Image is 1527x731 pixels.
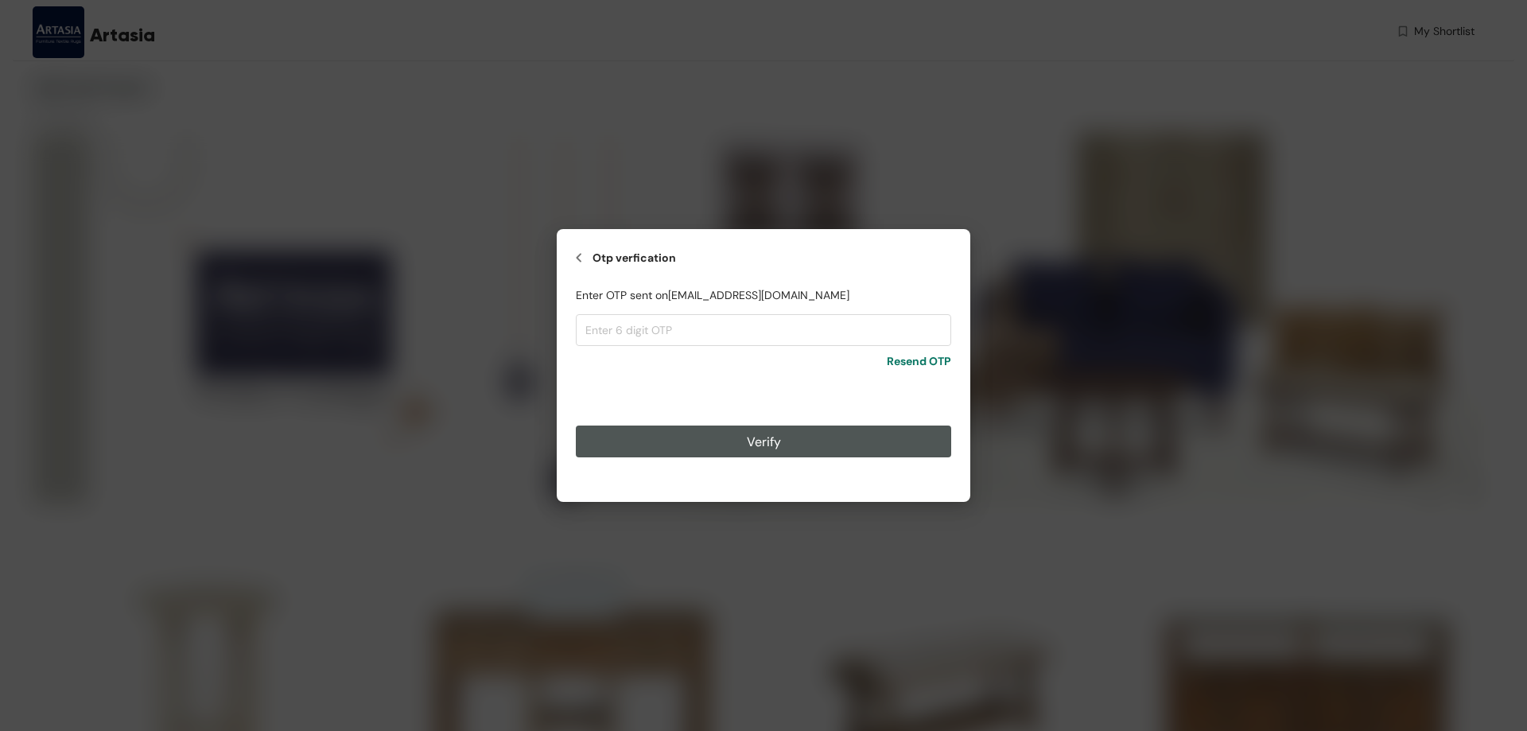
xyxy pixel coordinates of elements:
input: Enter 6 digit OTP [576,314,951,346]
img: goback.4440b7ee.svg [576,248,582,267]
span: Otp verfication [593,248,676,267]
span: Resend OTP [887,352,951,370]
button: Verify [576,426,951,457]
span: Enter OTP sent on [EMAIL_ADDRESS][DOMAIN_NAME] [576,286,849,304]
